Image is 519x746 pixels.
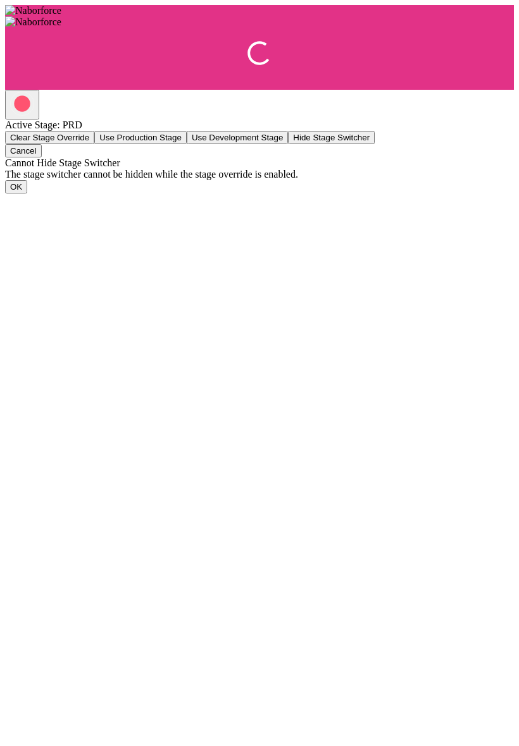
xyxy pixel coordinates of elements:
div: Cannot Hide Stage Switcher [5,157,514,169]
img: Naborforce [5,5,61,16]
div: The stage switcher cannot be hidden while the stage override is enabled. [5,169,514,180]
button: OK [5,180,27,193]
button: Clear Stage Override [5,131,94,144]
button: Use Development Stage [187,131,288,144]
button: Hide Stage Switcher [288,131,375,144]
button: Cancel [5,144,42,157]
div: Active Stage: PRD [5,119,514,131]
img: Naborforce [5,16,61,28]
button: Use Production Stage [94,131,187,144]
